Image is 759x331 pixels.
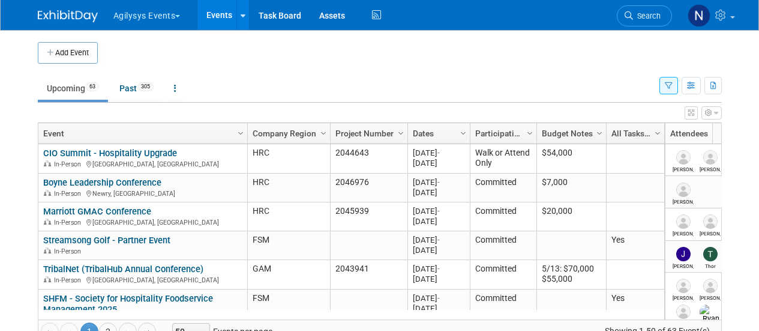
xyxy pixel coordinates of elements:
[413,274,464,284] div: [DATE]
[54,219,85,226] span: In-Person
[475,123,529,144] a: Participation
[54,160,85,168] span: In-Person
[54,190,85,198] span: In-Person
[536,144,606,174] td: $54,000
[595,129,604,138] span: Column Settings
[676,183,691,197] img: Pamela McConnell
[437,207,440,216] span: -
[54,247,85,255] span: In-Person
[247,231,330,260] td: FSM
[86,82,99,91] span: 63
[633,11,661,20] span: Search
[247,144,330,174] td: HRC
[673,165,694,172] div: Lindsey Fundine
[319,129,328,138] span: Column Settings
[38,10,98,22] img: ExhibitDay
[673,293,694,301] div: Kevin Hibbs
[330,174,407,202] td: 2046976
[525,129,535,138] span: Column Settings
[470,231,536,260] td: Committed
[458,129,468,138] span: Column Settings
[470,202,536,231] td: Committed
[236,129,245,138] span: Column Settings
[330,144,407,174] td: 2044643
[43,188,242,198] div: Newry, [GEOGRAPHIC_DATA]
[536,174,606,202] td: $7,000
[38,42,98,64] button: Add Event
[234,123,247,141] a: Column Settings
[330,202,407,231] td: 2045939
[703,279,718,293] img: Paul Amodio
[43,264,203,275] a: TribalNet (TribalHub Annual Conference)
[247,174,330,202] td: HRC
[247,260,330,290] td: GAM
[611,123,656,144] a: All Tasks Complete
[536,202,606,231] td: $20,000
[457,123,470,141] a: Column Settings
[700,261,721,269] div: Thor Hansen
[413,245,464,255] div: [DATE]
[673,261,694,269] div: Jamie Hodgson
[676,305,691,319] img: John Cleverly
[413,158,464,168] div: [DATE]
[593,123,606,141] a: Column Settings
[651,123,664,141] a: Column Settings
[413,264,464,274] div: [DATE]
[394,123,407,141] a: Column Settings
[413,187,464,198] div: [DATE]
[676,247,691,261] img: Jamie Hodgson
[38,77,108,100] a: Upcoming63
[413,235,464,245] div: [DATE]
[673,197,694,205] div: Pamela McConnell
[43,159,242,169] div: [GEOGRAPHIC_DATA], [GEOGRAPHIC_DATA]
[437,264,440,273] span: -
[247,202,330,231] td: HRC
[470,260,536,290] td: Committed
[470,290,536,330] td: Committed
[470,174,536,202] td: Committed
[396,129,406,138] span: Column Settings
[673,319,694,327] div: John Cleverly
[137,82,154,91] span: 305
[542,123,598,144] a: Budget Notes
[437,294,440,303] span: -
[413,216,464,226] div: [DATE]
[700,293,721,301] div: Paul Amodio
[110,77,163,100] a: Past305
[673,229,694,237] div: Russell Carlson
[413,123,462,144] a: Dates
[44,219,51,225] img: In-Person Event
[43,206,151,217] a: Marriott GMAC Conference
[43,148,177,159] a: CIO Summit - Hospitality Upgrade
[44,160,51,166] img: In-Person Event
[413,148,464,158] div: [DATE]
[43,123,239,144] a: Event
[617,5,672,26] a: Search
[606,290,664,330] td: Yes
[676,279,691,293] img: Kevin Hibbs
[413,293,464,303] div: [DATE]
[437,178,440,187] span: -
[703,214,718,229] img: Dan Bell
[700,165,721,172] div: Tim Hansen
[43,235,170,246] a: Streamsong Golf - Partner Event
[676,150,691,165] img: Lindsey Fundine
[470,144,536,174] td: Walk or Attend Only
[253,123,322,144] a: Company Region
[670,123,750,144] a: Attendees
[43,217,242,227] div: [GEOGRAPHIC_DATA], [GEOGRAPHIC_DATA]
[437,148,440,157] span: -
[44,247,51,254] img: In-Person Event
[44,190,51,196] img: In-Person Event
[536,260,606,290] td: 5/13: $70,000 $55,000
[43,275,242,285] div: [GEOGRAPHIC_DATA], [GEOGRAPHIC_DATA]
[688,4,710,27] img: Natalie Morin
[43,177,161,188] a: Boyne Leadership Conference
[413,206,464,216] div: [DATE]
[437,235,440,244] span: -
[247,290,330,330] td: FSM
[43,293,213,315] a: SHFM - Society for Hospitality Foodservice Management 2025
[700,229,721,237] div: Dan Bell
[523,123,536,141] a: Column Settings
[335,123,400,144] a: Project Number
